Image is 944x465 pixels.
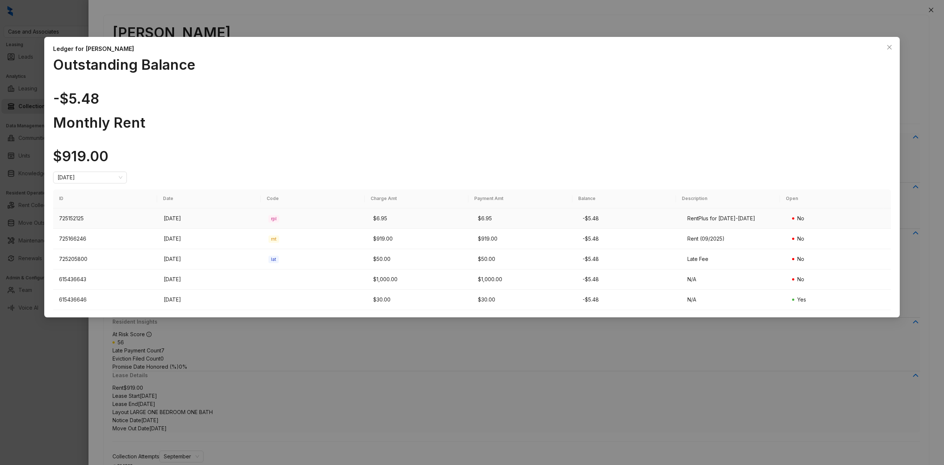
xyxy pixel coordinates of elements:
[478,255,571,263] div: $50.00
[53,90,891,107] h1: -$5.48
[583,235,676,243] div: -$5.48
[373,235,466,243] div: $919.00
[164,275,257,283] div: [DATE]
[164,235,257,243] div: [DATE]
[687,296,780,304] div: N/A
[373,255,466,263] div: $50.00
[687,214,780,223] div: RentPlus for [DATE]-[DATE]
[583,255,676,263] div: -$5.48
[58,172,122,183] span: September 2025
[268,215,279,223] span: rpl
[583,275,676,283] div: -$5.48
[478,296,571,304] div: $30.00
[797,276,804,282] span: No
[687,235,780,243] div: Rent (09/2025)
[164,296,257,304] div: [DATE]
[53,56,891,73] h1: Outstanding Balance
[572,189,676,209] th: Balance
[373,275,466,283] div: $1,000.00
[268,235,279,243] span: rnt
[53,249,158,269] td: 725205800
[780,189,884,209] th: Open
[53,189,157,209] th: ID
[687,275,780,283] div: N/A
[886,44,892,50] span: close
[53,209,158,229] td: 725152125
[797,235,804,242] span: No
[53,148,891,165] h1: $919.00
[797,256,804,262] span: No
[53,269,158,290] td: 615436643
[365,189,469,209] th: Charge Amt
[468,189,572,209] th: Payment Amt
[687,255,780,263] div: Late Fee
[53,44,891,53] div: Ledger for [PERSON_NAME]
[164,214,257,223] div: [DATE]
[373,296,466,304] div: $30.00
[478,275,571,283] div: $1,000.00
[53,114,891,131] h1: Monthly Rent
[797,215,804,221] span: No
[676,189,780,209] th: Description
[478,235,571,243] div: $919.00
[157,189,261,209] th: Date
[53,229,158,249] td: 725166246
[478,214,571,223] div: $6.95
[164,255,257,263] div: [DATE]
[583,214,676,223] div: -$5.48
[261,189,365,209] th: Code
[373,214,466,223] div: $6.95
[583,296,676,304] div: -$5.48
[884,41,895,53] button: Close
[797,296,806,303] span: Yes
[53,290,158,310] td: 615436646
[268,256,279,263] span: lat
